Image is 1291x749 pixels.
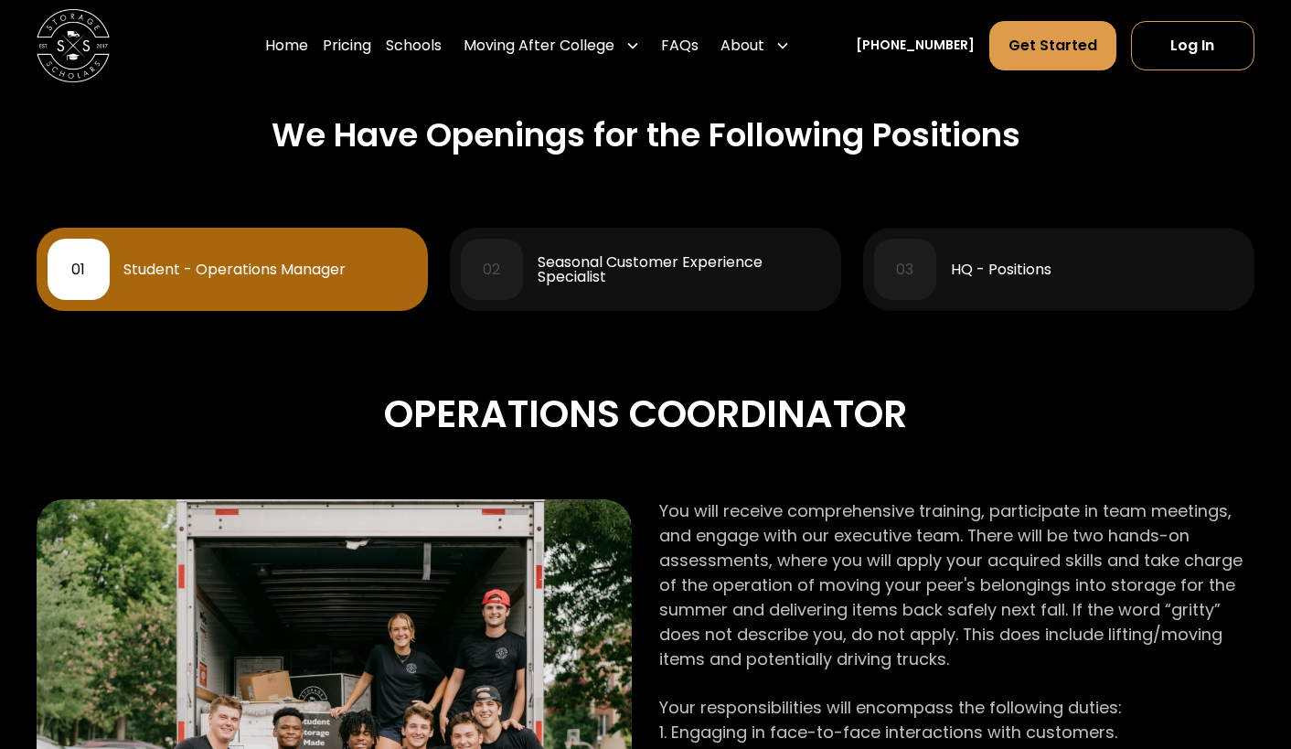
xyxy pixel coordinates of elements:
div: Student - Operations Manager [123,262,346,277]
div: HQ - Positions [951,262,1051,277]
div: Operations Coordinator [37,384,1254,444]
div: About [713,20,797,71]
a: [PHONE_NUMBER] [856,36,975,55]
div: 01 [71,262,85,277]
div: Moving After College [456,20,647,71]
div: 02 [483,262,500,277]
a: FAQs [661,20,699,71]
a: home [37,9,110,82]
div: Seasonal Customer Experience Specialist [538,255,831,284]
a: Home [265,20,308,71]
div: Moving After College [464,35,614,57]
div: About [720,35,764,57]
a: Schools [386,20,442,71]
div: 03 [896,262,913,277]
a: Pricing [323,20,371,71]
a: Log In [1131,21,1255,70]
h2: We Have Openings for the Following Positions [272,115,1020,155]
img: Storage Scholars main logo [37,9,110,82]
a: Get Started [989,21,1116,70]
